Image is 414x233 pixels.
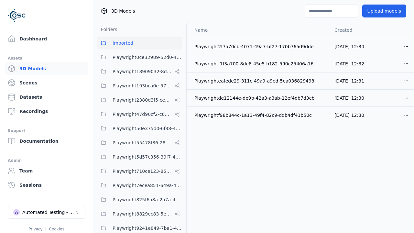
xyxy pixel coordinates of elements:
div: Playwrightf98b844c-1a13-49f4-82c9-ddb4df41b50c [194,112,324,118]
button: Playwright825f6a8a-2a7a-425c-94f7-650318982f69 [97,193,182,206]
th: Name [187,22,329,38]
span: | [45,227,47,231]
span: Playwright9241e849-7ba1-474f-9275-02cfa81d37fc [113,224,182,232]
span: Playwright18909032-8d07-45c5-9c81-9eec75d0b16b [113,68,172,75]
span: [DATE] 12:30 [334,113,364,118]
span: Playwright710ce123-85fd-4f8c-9759-23c3308d8830 [113,167,172,175]
button: Select a workspace [8,206,85,219]
div: A [13,209,20,216]
img: Logo [8,6,26,25]
span: [DATE] 12:31 [334,78,364,83]
div: Assets [8,54,85,62]
h3: Folders [97,26,117,33]
button: Upload models [362,5,406,17]
span: [DATE] 12:34 [334,44,364,49]
button: Playwright193bca0e-57fa-418d-8ea9-45122e711dc7 [97,79,182,92]
a: Cookies [49,227,64,231]
div: Admin [8,157,85,164]
a: Recordings [5,105,88,118]
span: Playwright7ecea851-649a-419a-985e-fcff41a98b20 [113,182,182,189]
th: Created [329,22,372,38]
span: Playwright0ce32989-52d0-45cf-b5b9-59d5033d313a [113,53,182,61]
div: Playwrightde12144e-de9b-42a3-a3ab-12ef4db7d3cb [194,95,324,101]
a: Sessions [5,179,88,192]
span: Playwright2380d3f5-cebf-494e-b965-66be4d67505e [113,96,172,104]
span: [DATE] 12:32 [334,61,364,66]
button: Playwright18909032-8d07-45c5-9c81-9eec75d0b16b [97,65,182,78]
div: Playwrighteafede29-311c-49a9-a9ed-5ea036829498 [194,78,324,84]
span: 3D Models [111,8,135,14]
a: Dashboard [5,32,88,45]
div: Support [8,127,85,135]
button: Playwright5d57c356-39f7-47ed-9ab9-d0409ac6cddc [97,150,182,163]
a: Datasets [5,91,88,104]
button: Playwright50e375d0-6f38-48a7-96e0-b0dcfa24b72f [97,122,182,135]
span: Playwright55478f86-28dc-49b8-8d1f-c7b13b14578c [113,139,172,147]
span: Playwright193bca0e-57fa-418d-8ea9-45122e711dc7 [113,82,172,90]
button: Playwright2380d3f5-cebf-494e-b965-66be4d67505e [97,94,182,106]
span: Playwright5d57c356-39f7-47ed-9ab9-d0409ac6cddc [113,153,182,161]
span: Playwright47d90cf2-c635-4353-ba3b-5d4538945666 [113,110,172,118]
a: Team [5,164,88,177]
a: 3D Models [5,62,88,75]
button: Playwright55478f86-28dc-49b8-8d1f-c7b13b14578c [97,136,182,149]
button: Playwright47d90cf2-c635-4353-ba3b-5d4538945666 [97,108,182,121]
button: Playwright710ce123-85fd-4f8c-9759-23c3308d8830 [97,165,182,178]
button: Playwright7ecea851-649a-419a-985e-fcff41a98b20 [97,179,182,192]
button: Playwright0ce32989-52d0-45cf-b5b9-59d5033d313a [97,51,182,64]
button: Playwright8829ec83-5e68-4376-b984-049061a310ed [97,207,182,220]
span: [DATE] 12:30 [334,95,364,101]
a: Privacy [28,227,42,231]
span: Playwright50e375d0-6f38-48a7-96e0-b0dcfa24b72f [113,125,182,132]
span: Playwright825f6a8a-2a7a-425c-94f7-650318982f69 [113,196,182,204]
div: Playwrightf1f3a700-8de8-45e5-b182-590c25406a16 [194,61,324,67]
span: Imported [113,39,133,47]
span: Playwright8829ec83-5e68-4376-b984-049061a310ed [113,210,172,218]
div: Playwright2f7a70cb-4071-49a7-bf27-170b765d9dde [194,43,324,50]
div: Automated Testing - Playwright [22,209,75,216]
a: Documentation [5,135,88,148]
a: Scenes [5,76,88,89]
button: Imported [97,37,182,50]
